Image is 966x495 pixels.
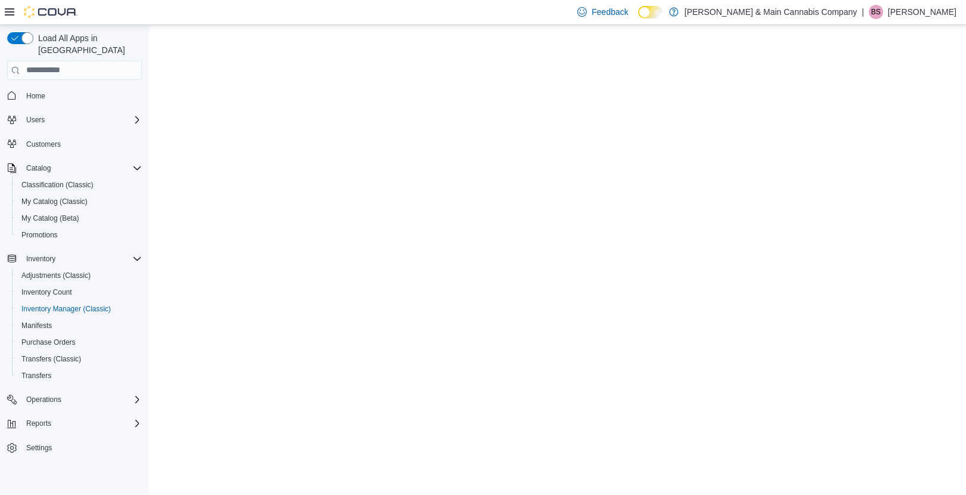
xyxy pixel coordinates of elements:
[12,317,147,334] button: Manifests
[2,391,147,408] button: Operations
[2,87,147,104] button: Home
[26,163,51,173] span: Catalog
[17,228,142,242] span: Promotions
[12,301,147,317] button: Inventory Manager (Classic)
[2,439,147,456] button: Settings
[21,161,55,175] button: Catalog
[21,440,142,455] span: Settings
[17,318,142,333] span: Manifests
[862,5,864,19] p: |
[17,268,95,283] a: Adjustments (Classic)
[21,180,94,190] span: Classification (Classic)
[21,392,66,407] button: Operations
[12,227,147,243] button: Promotions
[17,194,142,209] span: My Catalog (Classic)
[17,369,142,383] span: Transfers
[871,5,881,19] span: BS
[888,5,956,19] p: [PERSON_NAME]
[26,115,45,125] span: Users
[33,32,142,56] span: Load All Apps in [GEOGRAPHIC_DATA]
[21,161,142,175] span: Catalog
[21,197,88,206] span: My Catalog (Classic)
[17,285,142,299] span: Inventory Count
[21,137,142,151] span: Customers
[12,267,147,284] button: Adjustments (Classic)
[638,18,639,19] span: Dark Mode
[17,268,142,283] span: Adjustments (Classic)
[17,369,56,383] a: Transfers
[12,177,147,193] button: Classification (Classic)
[17,352,142,366] span: Transfers (Classic)
[21,214,79,223] span: My Catalog (Beta)
[2,160,147,177] button: Catalog
[26,443,52,453] span: Settings
[12,284,147,301] button: Inventory Count
[21,252,60,266] button: Inventory
[21,321,52,330] span: Manifests
[21,287,72,297] span: Inventory Count
[26,254,55,264] span: Inventory
[17,318,57,333] a: Manifests
[12,193,147,210] button: My Catalog (Classic)
[17,335,80,349] a: Purchase Orders
[21,271,91,280] span: Adjustments (Classic)
[12,351,147,367] button: Transfers (Classic)
[21,354,81,364] span: Transfers (Classic)
[17,178,98,192] a: Classification (Classic)
[17,302,116,316] a: Inventory Manager (Classic)
[17,302,142,316] span: Inventory Manager (Classic)
[2,112,147,128] button: Users
[21,252,142,266] span: Inventory
[26,140,61,149] span: Customers
[21,113,142,127] span: Users
[21,89,50,103] a: Home
[17,228,63,242] a: Promotions
[21,88,142,103] span: Home
[21,441,57,455] a: Settings
[592,6,628,18] span: Feedback
[21,416,56,431] button: Reports
[24,6,78,18] img: Cova
[2,135,147,153] button: Customers
[21,392,142,407] span: Operations
[21,338,76,347] span: Purchase Orders
[21,230,58,240] span: Promotions
[21,371,51,380] span: Transfers
[26,395,61,404] span: Operations
[17,285,77,299] a: Inventory Count
[869,5,883,19] div: Barton Swan
[21,304,111,314] span: Inventory Manager (Classic)
[7,82,142,488] nav: Complex example
[17,352,86,366] a: Transfers (Classic)
[17,211,142,225] span: My Catalog (Beta)
[21,113,49,127] button: Users
[12,367,147,384] button: Transfers
[26,419,51,428] span: Reports
[17,194,92,209] a: My Catalog (Classic)
[17,335,142,349] span: Purchase Orders
[26,91,45,101] span: Home
[17,178,142,192] span: Classification (Classic)
[12,210,147,227] button: My Catalog (Beta)
[638,6,663,18] input: Dark Mode
[685,5,857,19] p: [PERSON_NAME] & Main Cannabis Company
[21,137,66,151] a: Customers
[2,415,147,432] button: Reports
[21,416,142,431] span: Reports
[12,334,147,351] button: Purchase Orders
[2,250,147,267] button: Inventory
[17,211,84,225] a: My Catalog (Beta)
